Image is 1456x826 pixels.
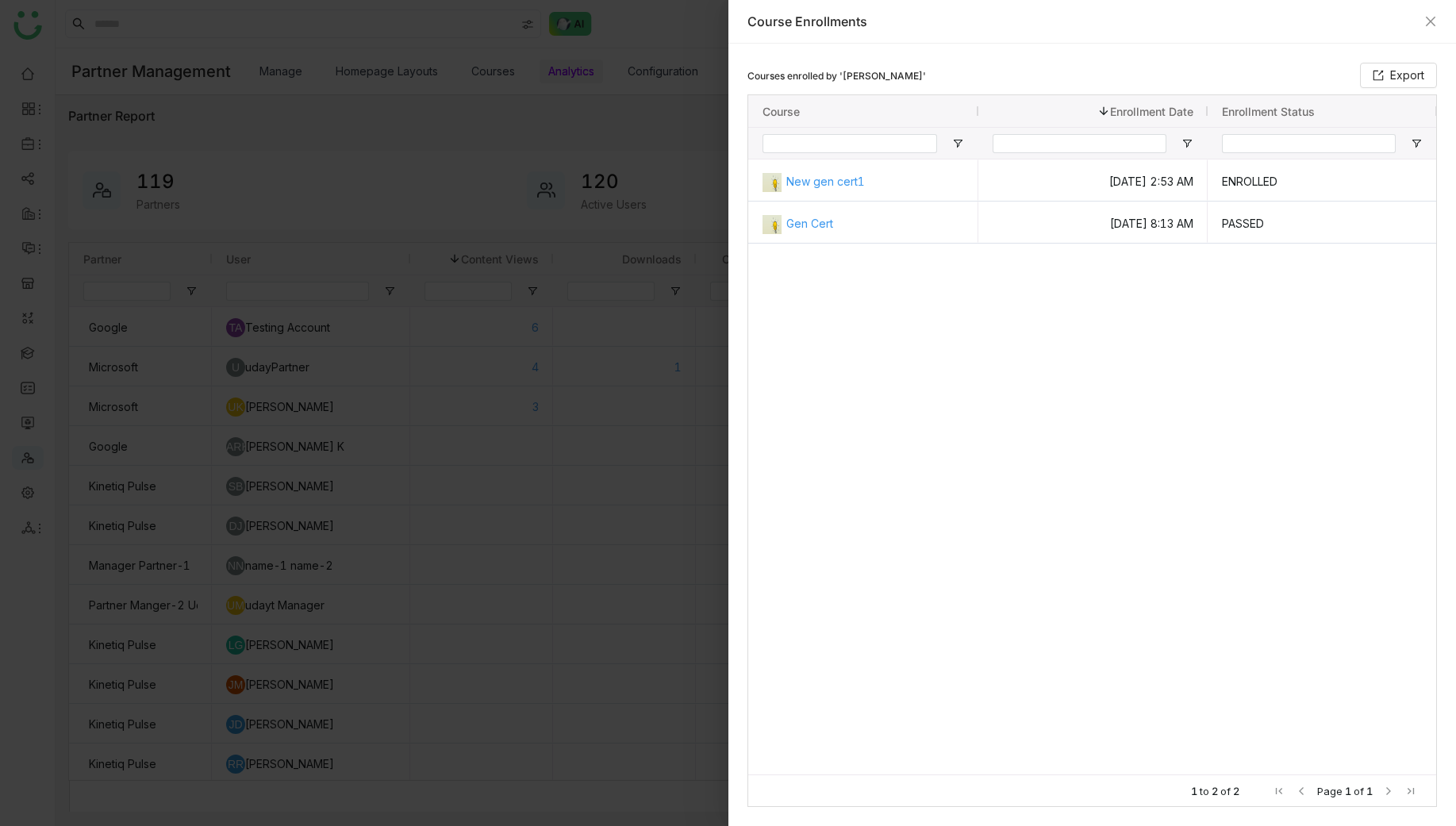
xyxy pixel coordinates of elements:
span: of [1354,785,1364,797]
span: 1 [1366,785,1373,797]
span: to [1200,785,1209,797]
input: Course Filter Input [763,134,937,153]
span: Courses enrolled by '[PERSON_NAME]' [747,70,926,82]
a: New gen cert1 [786,160,964,202]
div: Previous Page [1295,785,1308,797]
span: 1 [1191,785,1197,797]
span: Export [1390,67,1424,84]
button: Open Filter Menu [1181,137,1193,150]
button: Open Filter Menu [1410,137,1423,150]
div: Gen Cert [763,202,964,244]
span: Page [1317,785,1343,797]
button: Close [1424,15,1437,28]
span: Enrollment Status [1222,105,1315,118]
div: First Page [1273,785,1285,797]
button: Open Filter Menu [951,137,964,150]
span: [DATE] 2:53 AM [993,160,1193,200]
span: Course [763,105,800,118]
span: 2 [1212,785,1218,797]
span: PASSED [1222,202,1423,242]
span: 2 [1233,785,1239,797]
span: of [1220,785,1231,797]
span: [DATE] 8:13 AM [993,202,1193,242]
a: Gen Cert [786,202,964,244]
button: Export [1360,63,1437,88]
div: Course Enrollments [747,13,1417,30]
img: image_1.jpg [763,215,782,234]
div: New gen cert1 [763,160,964,202]
span: ENROLLED [1222,160,1423,200]
input: Enrollment Date Filter Input [993,134,1166,153]
span: Enrollment Date [1110,105,1193,118]
div: Next Page [1382,785,1395,797]
span: 1 [1345,785,1351,797]
div: Last Page [1404,785,1417,797]
input: Enrollment Status Filter Input [1222,134,1396,153]
img: image_1.jpg [763,173,782,192]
